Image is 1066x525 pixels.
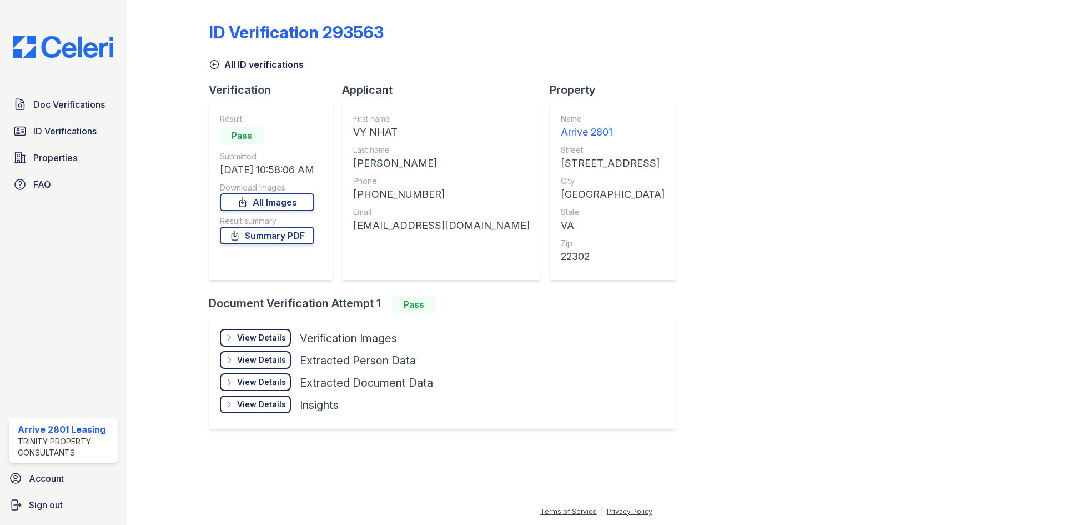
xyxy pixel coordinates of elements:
a: ID Verifications [9,120,118,142]
span: Doc Verifications [33,98,105,111]
a: FAQ [9,173,118,196]
div: [PHONE_NUMBER] [353,187,530,202]
div: Last name [353,144,530,156]
iframe: chat widget [1019,481,1055,514]
div: State [561,207,665,218]
a: Sign out [4,494,122,516]
a: All Images [220,193,314,211]
div: | [601,507,603,516]
div: Verification [209,82,342,98]
div: [EMAIL_ADDRESS][DOMAIN_NAME] [353,218,530,233]
div: Result summary [220,216,314,227]
div: First name [353,113,530,124]
a: Doc Verifications [9,93,118,116]
span: ID Verifications [33,124,97,138]
span: Sign out [29,498,63,512]
div: VY NHAT [353,124,530,140]
a: Terms of Service [540,507,597,516]
a: Summary PDF [220,227,314,244]
div: Street [561,144,665,156]
div: View Details [237,332,286,343]
div: VA [561,218,665,233]
div: Pass [220,127,264,144]
div: [GEOGRAPHIC_DATA] [561,187,665,202]
div: [STREET_ADDRESS] [561,156,665,171]
div: Extracted Document Data [300,375,433,391]
div: Name [561,113,665,124]
div: [PERSON_NAME] [353,156,530,171]
div: 22302 [561,249,665,264]
div: View Details [237,354,286,366]
div: Trinity Property Consultants [18,436,113,458]
div: Result [220,113,314,124]
a: Properties [9,147,118,169]
div: Pass [392,296,436,313]
div: Download Images [220,182,314,193]
a: Account [4,467,122,489]
div: Phone [353,176,530,187]
div: Verification Images [300,331,397,346]
div: Insights [300,397,339,413]
div: ID Verification 293563 [209,22,384,42]
div: Property [550,82,685,98]
div: View Details [237,399,286,410]
img: CE_Logo_Blue-a8612792a0a2168367f1c8372b55b34899dd931a85d93a1a3d3e32e68fde9ad4.png [4,36,122,58]
div: Extracted Person Data [300,353,416,368]
div: Applicant [342,82,550,98]
a: Name Arrive 2801 [561,113,665,140]
div: Submitted [220,151,314,162]
div: City [561,176,665,187]
div: Arrive 2801 Leasing [18,423,113,436]
span: Properties [33,151,77,164]
div: [DATE] 10:58:06 AM [220,162,314,178]
div: Arrive 2801 [561,124,665,140]
div: Document Verification Attempt 1 [209,296,685,313]
div: Zip [561,238,665,249]
div: Email [353,207,530,218]
a: Privacy Policy [607,507,652,516]
a: All ID verifications [209,58,304,71]
span: FAQ [33,178,51,191]
div: View Details [237,377,286,388]
span: Account [29,472,64,485]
